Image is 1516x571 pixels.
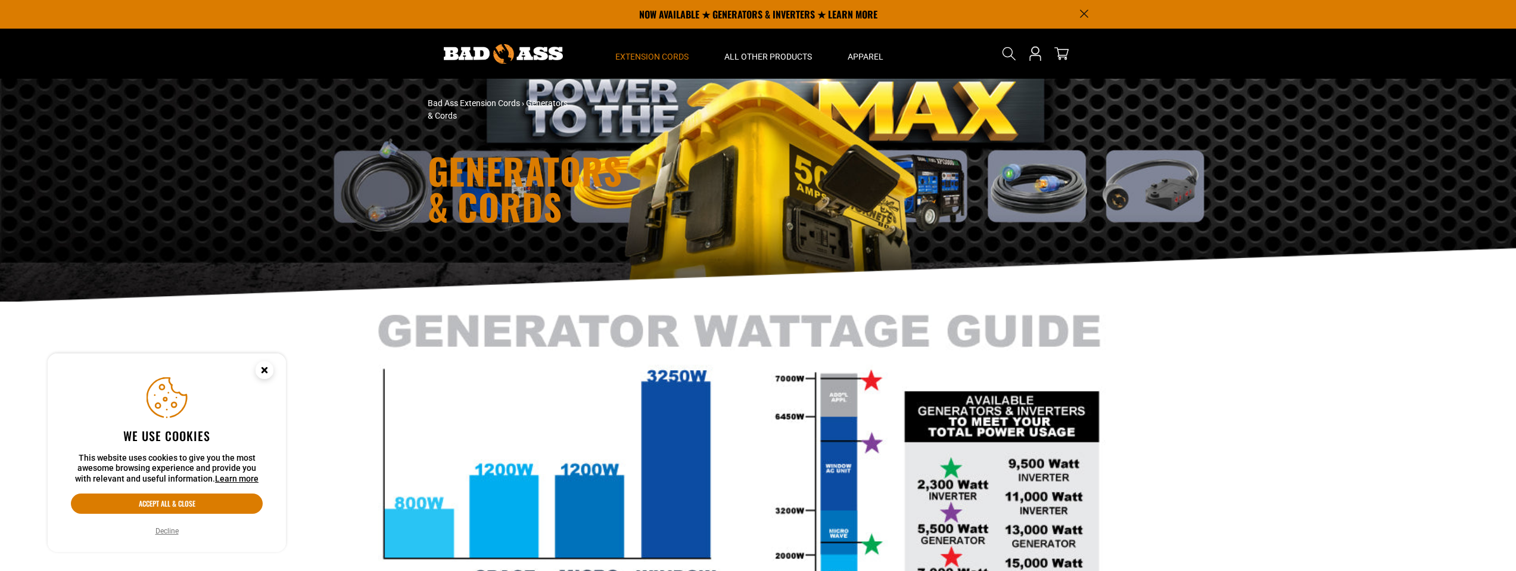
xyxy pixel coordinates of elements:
[444,44,563,64] img: Bad Ass Extension Cords
[1000,44,1019,63] summary: Search
[724,51,812,62] span: All Other Products
[848,51,883,62] span: Apparel
[522,98,524,108] span: ›
[152,525,182,537] button: Decline
[48,353,286,553] aside: Cookie Consent
[428,153,863,224] h1: Generators & Cords
[71,453,263,485] p: This website uses cookies to give you the most awesome browsing experience and provide you with r...
[597,29,706,79] summary: Extension Cords
[615,51,689,62] span: Extension Cords
[71,494,263,514] button: Accept all & close
[706,29,830,79] summary: All Other Products
[215,474,259,483] a: Learn more
[71,428,263,443] h2: We use cookies
[428,98,520,108] a: Bad Ass Extension Cords
[428,97,863,122] nav: breadcrumbs
[830,29,901,79] summary: Apparel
